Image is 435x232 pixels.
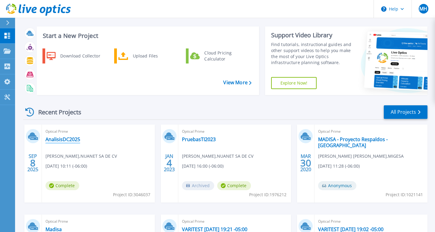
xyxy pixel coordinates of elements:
span: Optical Prime [318,128,424,135]
span: MH [419,6,427,11]
a: Download Collector [42,48,104,63]
span: Complete [217,181,251,190]
a: All Projects [384,105,427,119]
a: AnalisisDC2025 [45,136,80,142]
span: Project ID: 1021141 [386,191,423,198]
div: Recent Projects [23,105,89,119]
div: Cloud Pricing Calculator [201,50,246,62]
span: Optical Prime [182,218,288,225]
span: 4 [167,160,172,165]
a: Upload Files [114,48,176,63]
span: Project ID: 3046037 [113,191,150,198]
a: MADISA - Proyecto Respaldos - [GEOGRAPHIC_DATA] [318,136,424,148]
div: Find tutorials, instructional guides and other support videos to help you make the most of your L... [271,42,352,66]
a: PruebasTI2023 [182,136,216,142]
span: 30 [300,160,311,165]
div: MAR 2020 [300,152,311,174]
span: [PERSON_NAME] [PERSON_NAME] , MIGESA [318,153,404,159]
div: Download Collector [57,50,103,62]
span: [DATE] 11:28 (-06:00) [318,163,360,169]
span: [DATE] 10:11 (-06:00) [45,163,87,169]
a: Cloud Pricing Calculator [186,48,248,63]
div: Support Video Library [271,31,352,39]
div: SEP 2025 [27,152,39,174]
span: [PERSON_NAME] , NUANET SA DE CV [182,153,253,159]
a: View More [223,80,251,85]
span: [PERSON_NAME] , NUANET SA DE CV [45,153,117,159]
div: JAN 2023 [164,152,175,174]
span: Anonymous [318,181,356,190]
span: Project ID: 1976212 [249,191,286,198]
span: Optical Prime [318,218,424,225]
span: Complete [45,181,79,190]
div: Upload Files [130,50,174,62]
a: Explore Now! [271,77,317,89]
h3: Start a New Project [43,32,251,39]
span: Optical Prime [45,218,151,225]
span: Optical Prime [45,128,151,135]
span: 8 [30,160,36,165]
span: [DATE] 16:00 (-06:00) [182,163,224,169]
span: Optical Prime [182,128,288,135]
span: Archived [182,181,214,190]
